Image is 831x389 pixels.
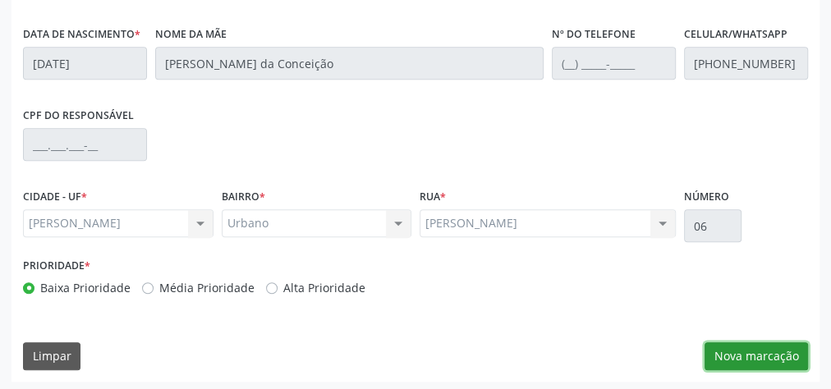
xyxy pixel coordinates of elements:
label: Nome da mãe [155,22,227,48]
label: Número [684,184,729,209]
input: (__) _____-_____ [552,47,676,80]
label: Rua [420,184,446,209]
label: Nº do Telefone [552,22,636,48]
label: BAIRRO [222,184,265,209]
label: Média Prioridade [159,279,255,296]
label: Baixa Prioridade [40,279,131,296]
input: __/__/____ [23,47,147,80]
label: CPF do responsável [23,103,134,128]
button: Nova marcação [705,342,808,370]
label: CIDADE - UF [23,184,87,209]
input: ___.___.___-__ [23,128,147,161]
label: Data de nascimento [23,22,140,48]
label: Celular/WhatsApp [684,22,787,48]
label: Alta Prioridade [283,279,365,296]
label: Prioridade [23,254,90,279]
input: (__) _____-_____ [684,47,808,80]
